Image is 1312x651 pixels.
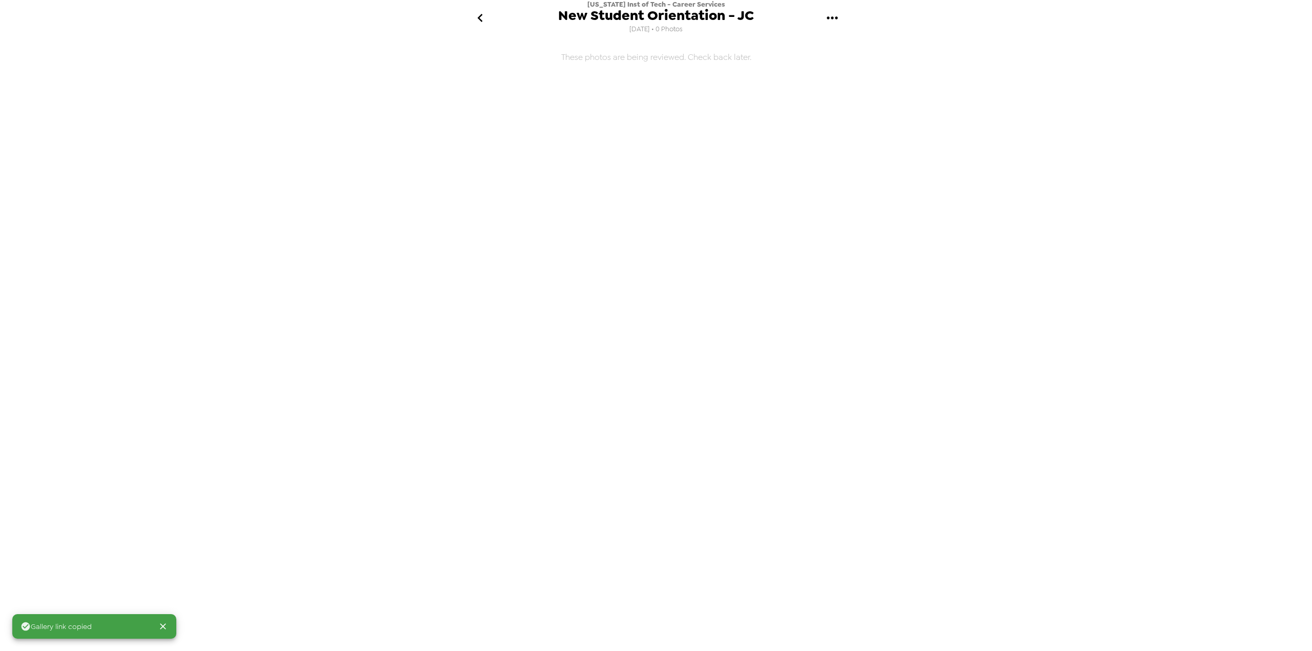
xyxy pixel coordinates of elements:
button: gallery menu [815,2,849,35]
span: [DATE] • 0 Photos [629,23,683,36]
button: Close [154,617,172,636]
button: go back [463,2,497,35]
h6: These photos are being reviewed. Check back later. [451,40,861,486]
span: Gallery link copied [20,621,92,632]
span: New Student Orientation - JC [558,9,754,23]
